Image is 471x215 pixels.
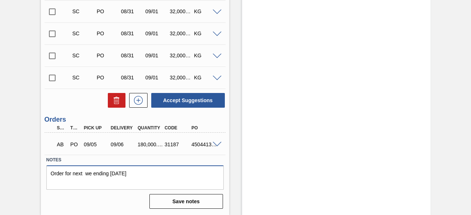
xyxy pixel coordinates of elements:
div: 08/31/2025 [119,8,145,14]
div: 31187 [163,141,192,147]
div: 09/01/2025 [144,53,169,58]
div: Purchase order [95,31,121,36]
div: 08/31/2025 [119,53,145,58]
div: Pick up [82,125,111,130]
p: AB [57,141,66,147]
div: Suggestion Created [71,8,96,14]
div: 32,000.000 [168,53,194,58]
div: 32,000.000 [168,31,194,36]
div: Suggestion Created [71,31,96,36]
div: 09/05/2025 [82,141,111,147]
div: 180,000.000 [136,141,165,147]
button: Save notes [149,194,223,209]
div: Delivery [109,125,138,130]
div: 32,000.000 [168,75,194,80]
div: Purchase order [95,75,121,80]
div: 08/31/2025 [119,75,145,80]
div: KG [192,31,218,36]
div: 08/31/2025 [119,31,145,36]
div: 09/06/2025 [109,141,138,147]
div: Purchase order [95,53,121,58]
div: 09/01/2025 [144,31,169,36]
div: Purchase order [68,141,81,147]
div: KG [192,75,218,80]
div: Delete Suggestions [104,93,125,108]
div: KG [192,8,218,14]
div: 09/01/2025 [144,75,169,80]
button: Accept Suggestions [151,93,225,108]
label: Notes [46,155,224,165]
div: 4504413211 [190,141,219,147]
h3: Orders [45,116,226,123]
div: Step [55,125,68,130]
div: Suggestion Created [71,53,96,58]
div: Awaiting Billing [55,136,68,153]
div: Quantity [136,125,165,130]
textarea: Order for next we ending [DATE] [46,165,224,190]
div: PO [190,125,219,130]
div: KG [192,53,218,58]
div: Purchase order [95,8,121,14]
div: 32,000.000 [168,8,194,14]
div: Suggestion Created [71,75,96,80]
div: 09/01/2025 [144,8,169,14]
div: Accept Suggestions [148,92,226,108]
div: Type [68,125,81,130]
div: New suggestion [125,93,148,108]
div: Code [163,125,192,130]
